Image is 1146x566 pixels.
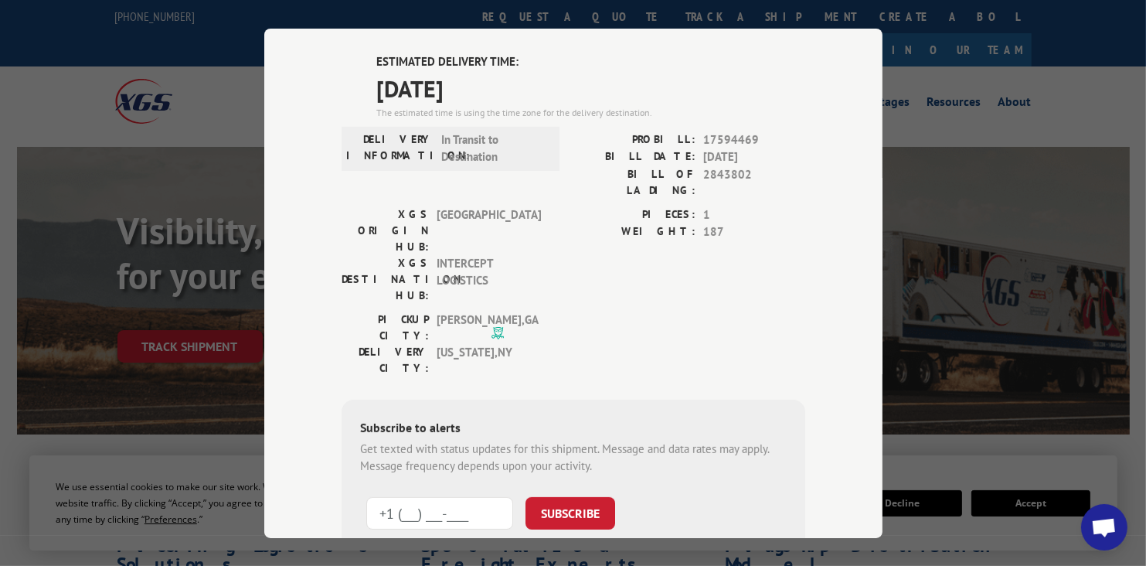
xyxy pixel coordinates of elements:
[437,311,541,343] span: [PERSON_NAME] , GA
[376,105,805,119] div: The estimated time is using the time zone for the delivery destination.
[376,53,805,71] label: ESTIMATED DELIVERY TIME:
[703,206,805,223] span: 1
[703,131,805,148] span: 17594469
[342,343,429,376] label: DELIVERY CITY:
[346,131,434,165] label: DELIVERY INFORMATION:
[441,131,546,165] span: In Transit to Destination
[342,254,429,303] label: XGS DESTINATION HUB:
[573,131,695,148] label: PROBILL:
[360,418,787,440] div: Subscribe to alerts
[437,254,541,303] span: INTERCEPT LOGISTICS
[703,165,805,198] span: 2843802
[703,223,805,241] span: 187
[366,496,513,529] input: Phone Number
[342,311,429,343] label: PICKUP CITY:
[573,165,695,198] label: BILL OF LADING:
[525,496,615,529] button: SUBSCRIBE
[703,148,805,166] span: [DATE]
[376,70,805,105] span: [DATE]
[573,148,695,166] label: BILL DATE:
[573,223,695,241] label: WEIGHT:
[573,206,695,223] label: PIECES:
[1081,504,1127,551] a: Open chat
[437,343,541,376] span: [US_STATE] , NY
[360,440,787,475] div: Get texted with status updates for this shipment. Message and data rates may apply. Message frequ...
[437,206,541,254] span: [GEOGRAPHIC_DATA]
[342,206,429,254] label: XGS ORIGIN HUB:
